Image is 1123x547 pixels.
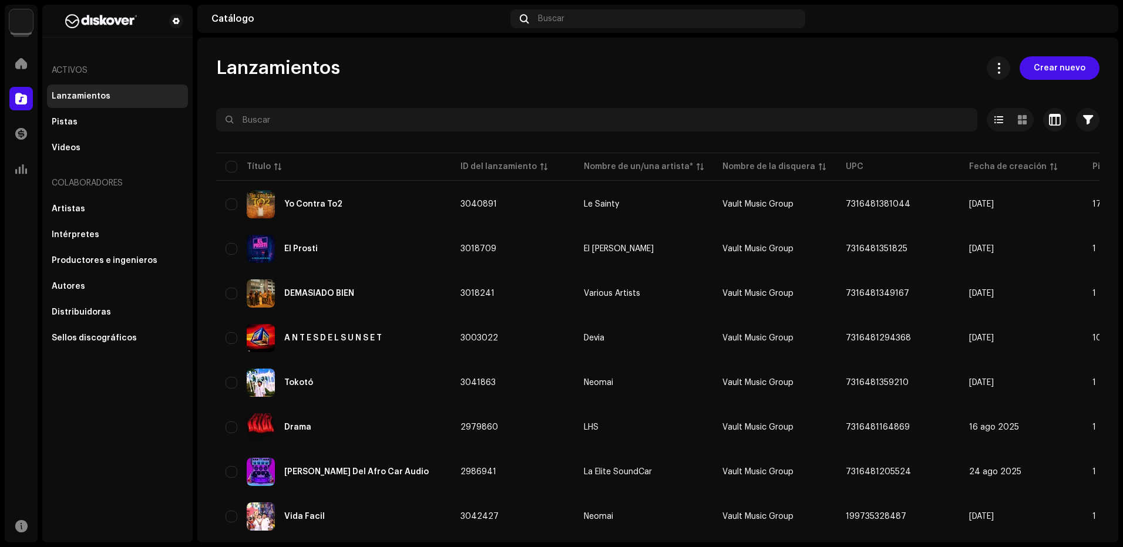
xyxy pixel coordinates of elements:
span: 7316481359210 [846,379,909,387]
div: ID del lanzamiento [460,161,537,173]
span: Neomai [584,512,704,521]
span: 3041863 [460,379,496,387]
div: Nombre de un/una artista* [584,161,693,173]
span: Vault Music Group [722,245,794,253]
span: Devia [584,334,704,342]
span: 2 oct 2025 [969,512,994,521]
span: 2979860 [460,423,498,431]
span: La Elite SoundCar [584,468,704,476]
span: Vault Music Group [722,200,794,208]
div: Pistas [52,117,78,127]
re-a-nav-header: Colaboradores [47,169,188,197]
span: 7316481351825 [846,245,907,253]
span: 24 ago 2025 [969,468,1021,476]
span: 2986941 [460,468,496,476]
span: 30 sept 2025 [969,200,994,208]
div: Nombre de la disquera [722,161,815,173]
div: A N T E S D E L S U N S E T [284,334,382,342]
div: Various Artists [584,289,640,298]
span: Vault Music Group [722,512,794,521]
span: 3042427 [460,512,499,521]
img: 7787747f-12bb-48ff-869e-1f010a3bee05 [247,458,275,486]
re-a-nav-header: Activos [47,56,188,85]
span: 10 sept 2025 [969,334,994,342]
div: Título [247,161,271,173]
span: LHS [584,423,704,431]
span: 1 [1092,512,1096,521]
re-m-nav-item: Lanzamientos [47,85,188,108]
span: Lanzamientos [216,56,340,80]
span: Vault Music Group [722,334,794,342]
img: 037147f0-ff11-4cc3-b539-f76e50174abd [247,324,275,352]
div: Neomai [584,379,613,387]
div: La Elite SoundCar [584,468,652,476]
span: Le Sainty [584,200,704,208]
span: 1 [1092,245,1096,253]
span: 3040891 [460,200,497,208]
re-m-nav-item: Autores [47,275,188,298]
button: Crear nuevo [1020,56,1100,80]
div: Videos [52,143,80,153]
span: 27 sept 2025 [969,289,994,298]
div: Lanzamientos [52,92,110,101]
div: Devia [584,334,604,342]
img: 3718180b-543c-409b-9d38-e6f15616a0e2 [1085,9,1104,28]
img: c4539c18-3092-4093-99f7-b816b7e565e3 [247,413,275,441]
span: El Fresch [584,245,704,253]
span: 7316481381044 [846,200,910,208]
input: Buscar [216,108,977,131]
span: 17 [1092,200,1101,208]
span: Vault Music Group [722,289,794,298]
span: Vault Music Group [722,379,794,387]
div: Sellos discográficos [52,333,137,343]
div: Artistas [52,204,85,214]
span: 1 oct 2025 [969,379,994,387]
div: Distribuidoras [52,308,111,317]
div: Vida Facil [284,512,325,521]
re-m-nav-item: Sellos discográficos [47,326,188,350]
div: El [PERSON_NAME] [584,245,654,253]
span: 1 [1092,423,1096,431]
re-m-nav-item: Artistas [47,197,188,221]
div: Yo Contra To2 [284,200,342,208]
span: 7316481349167 [846,289,909,298]
img: 39299c83-a2d9-45fa-b476-798d0672f018 [247,235,275,263]
span: Neomai [584,379,704,387]
span: Various Artists [584,289,704,298]
img: 894d096b-aa35-42c2-9cef-eb9549e1d4a1 [247,190,275,218]
div: Le Sainty [584,200,619,208]
div: Catálogo [211,14,506,23]
re-m-nav-item: Intérpretes [47,223,188,247]
img: 60967b40-6425-4b2e-b84b-651558dd0036 [247,279,275,308]
div: Neomai [584,512,613,521]
div: Productores e ingenieros [52,256,157,265]
div: Autores [52,282,85,291]
span: Vault Music Group [722,468,794,476]
re-m-nav-item: Videos [47,136,188,160]
span: 1 [1092,468,1096,476]
img: c6ed5c0f-b376-4e5d-a892-97686a0dd7cb [247,502,275,531]
div: Drama [284,423,311,431]
span: 1 [1092,289,1096,298]
re-m-nav-item: Distribuidoras [47,300,188,324]
span: Buscar [538,14,564,23]
re-m-nav-item: Pistas [47,110,188,134]
re-m-nav-item: Productores e ingenieros [47,249,188,272]
span: Crear nuevo [1034,56,1085,80]
div: El Prosti [284,245,318,253]
img: b5f7759a-c2d5-48a3-9a6e-2de323756d3b [247,369,275,397]
div: El Grito Del Afro Car Audio [284,468,429,476]
img: 297a105e-aa6c-4183-9ff4-27133c00f2e2 [9,9,33,33]
span: 28 sept 2025 [969,245,994,253]
span: 7316481294368 [846,334,911,342]
span: Vault Music Group [722,423,794,431]
div: Tokotó [284,379,313,387]
span: 7316481164869 [846,423,910,431]
div: Intérpretes [52,230,99,239]
div: Fecha de creación [969,161,1047,173]
span: 3003022 [460,334,498,342]
span: 16 ago 2025 [969,423,1019,431]
span: 1 [1092,379,1096,387]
